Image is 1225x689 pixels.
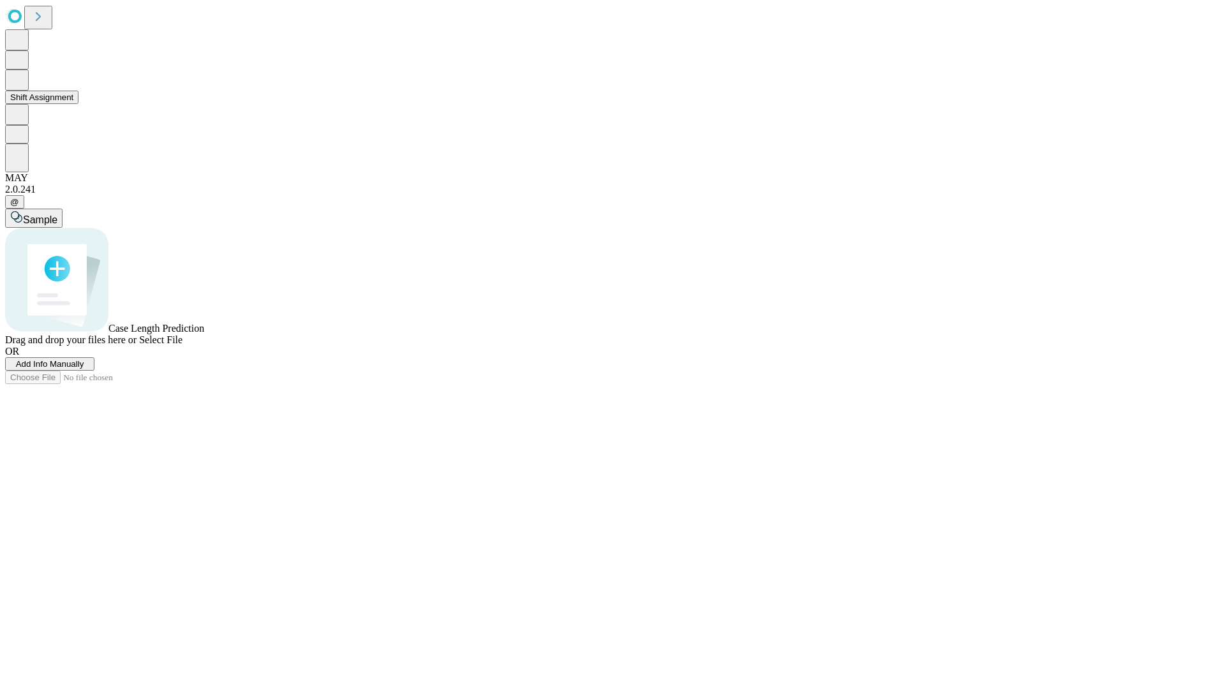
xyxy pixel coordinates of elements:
[23,214,57,225] span: Sample
[5,357,94,371] button: Add Info Manually
[108,323,204,334] span: Case Length Prediction
[5,346,19,357] span: OR
[5,209,63,228] button: Sample
[16,359,84,369] span: Add Info Manually
[5,334,137,345] span: Drag and drop your files here or
[5,195,24,209] button: @
[5,172,1220,184] div: MAY
[10,197,19,207] span: @
[139,334,182,345] span: Select File
[5,184,1220,195] div: 2.0.241
[5,91,78,104] button: Shift Assignment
